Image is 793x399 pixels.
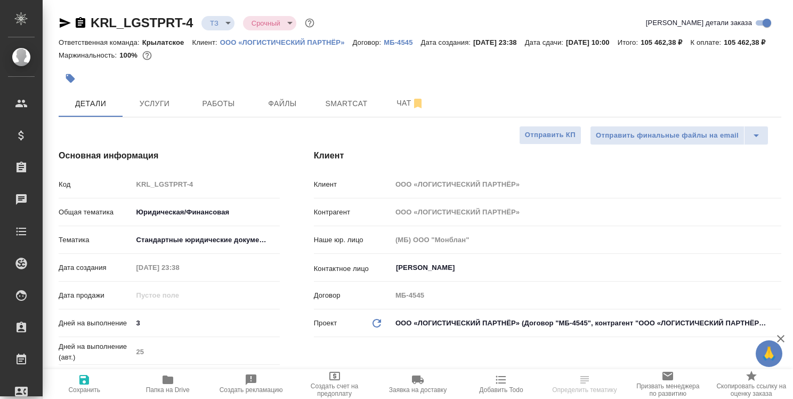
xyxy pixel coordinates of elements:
[756,340,782,367] button: 🙏
[392,204,781,220] input: Пустое поле
[552,386,617,394] span: Определить тематику
[633,382,703,397] span: Призвать менеджера по развитию
[192,38,220,46] p: Клиент:
[543,369,626,399] button: Определить тематику
[220,386,283,394] span: Создать рекламацию
[132,260,225,275] input: Пустое поле
[91,15,193,30] a: KRL_LGSTPRT-4
[303,16,317,30] button: Доп статусы указывают на важность/срочность заказа
[59,149,271,162] h4: Основная информация
[376,369,459,399] button: Заявка на доставку
[299,382,369,397] span: Создать счет на предоплату
[257,97,308,110] span: Файлы
[392,314,781,332] div: ООО «ЛОГИСТИЧЕСКИЙ ПАРТНЁР» (Договор "МБ-4545", контрагент "ООО «ЛОГИСТИЧЕСКИЙ ПАРТНЁР»")
[146,386,190,394] span: Папка на Drive
[519,126,581,145] button: Отправить КП
[132,231,280,249] div: Стандартные юридические документы, договоры, уставы
[59,179,132,190] p: Код
[132,288,225,303] input: Пустое поле
[201,16,234,30] div: ТЗ
[392,232,781,248] input: Пустое поле
[724,38,773,46] p: 105 462,38 ₽
[126,369,209,399] button: Папка на Drive
[119,51,140,59] p: 100%
[716,382,787,397] span: Скопировать ссылку на оценку заказа
[641,38,690,46] p: 105 462,38 ₽
[710,369,793,399] button: Скопировать ссылку на оценку заказа
[209,369,293,399] button: Создать рекламацию
[385,97,436,110] span: Чат
[140,49,154,62] button: 0.00 RUB;
[525,129,576,141] span: Отправить КП
[392,177,781,192] input: Пустое поле
[142,38,192,46] p: Крылатское
[132,177,280,192] input: Пустое поле
[59,38,142,46] p: Ответственная команда:
[65,97,116,110] span: Детали
[59,17,71,29] button: Скопировать ссылку для ЯМессенджера
[59,67,82,90] button: Добавить тэг
[775,267,778,269] button: Open
[59,207,132,218] p: Общая тематика
[690,38,724,46] p: К оплате:
[314,207,392,218] p: Контрагент
[389,386,447,394] span: Заявка на доставку
[59,290,132,301] p: Дата продажи
[68,386,100,394] span: Сохранить
[353,38,384,46] p: Договор:
[220,37,353,46] a: ООО «ЛОГИСТИЧЕСКИЙ ПАРТНЁР»
[321,97,372,110] span: Smartcat
[43,369,126,399] button: Сохранить
[293,369,376,399] button: Создать счет на предоплату
[590,126,745,145] button: Отправить финальные файлы на email
[459,369,543,399] button: Добавить Todo
[384,37,420,46] a: МБ-4545
[590,126,768,145] div: split button
[59,318,132,329] p: Дней на выполнение
[132,315,280,331] input: ✎ Введи что-нибудь
[59,262,132,273] p: Дата создания
[74,17,87,29] button: Скопировать ссылку
[314,149,781,162] h4: Клиент
[618,38,641,46] p: Итого:
[525,38,566,46] p: Дата сдачи:
[473,38,525,46] p: [DATE] 23:38
[314,318,337,329] p: Проект
[207,19,222,28] button: ТЗ
[59,341,132,363] p: Дней на выполнение (авт.)
[314,179,392,190] p: Клиент
[384,38,420,46] p: МБ-4545
[760,342,778,365] span: 🙏
[411,97,424,110] svg: Отписаться
[566,38,618,46] p: [DATE] 10:00
[248,19,284,28] button: Срочный
[392,288,781,303] input: Пустое поле
[421,38,473,46] p: Дата создания:
[129,97,180,110] span: Услуги
[479,386,523,394] span: Добавить Todo
[314,264,392,274] p: Контактное лицо
[59,235,132,245] p: Тематика
[59,51,119,59] p: Маржинальность:
[243,16,296,30] div: ТЗ
[626,369,709,399] button: Призвать менеджера по развитию
[220,38,353,46] p: ООО «ЛОГИСТИЧЕСКИЙ ПАРТНЁР»
[132,344,280,360] input: Пустое поле
[596,130,739,142] span: Отправить финальные файлы на email
[646,18,752,28] span: [PERSON_NAME] детали заказа
[314,235,392,245] p: Наше юр. лицо
[314,290,392,301] p: Договор
[132,203,280,221] div: Юридическая/Финансовая
[193,97,244,110] span: Работы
